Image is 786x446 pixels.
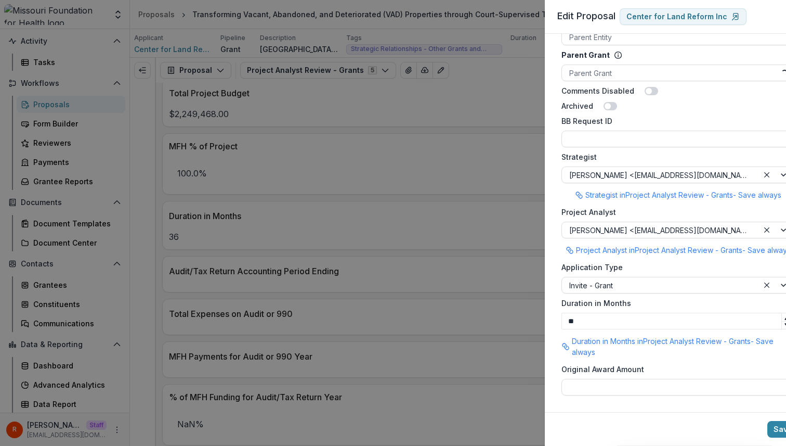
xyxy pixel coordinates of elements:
div: Clear selected options [761,224,773,236]
label: Comments Disabled [561,85,634,96]
div: Clear selected options [761,169,773,181]
div: Clear selected options [761,279,773,291]
p: Parent Grant [561,49,610,60]
p: Strategist in Project Analyst Review - Grants - Save always [585,189,781,200]
a: Center for Land Reform Inc [620,8,746,25]
span: Edit Proposal [557,10,615,21]
p: Center for Land Reform Inc [626,12,727,21]
label: Archived [561,100,593,111]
